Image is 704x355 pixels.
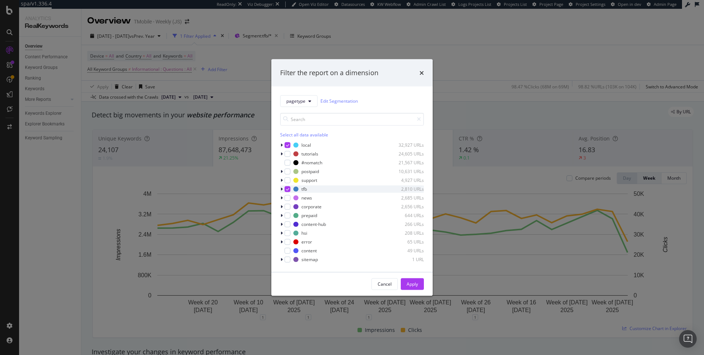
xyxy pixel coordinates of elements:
[280,68,378,78] div: Filter the report on a dimension
[378,281,392,287] div: Cancel
[388,186,424,192] div: 2,810 URLs
[301,195,312,201] div: news
[301,177,317,183] div: support
[388,256,424,263] div: 1 URL
[301,160,322,166] div: #nomatch
[301,221,326,227] div: content-hub
[301,256,318,263] div: sitemap
[301,151,318,157] div: tutorials
[280,131,424,138] div: Select all data available
[301,239,312,245] div: error
[388,151,424,157] div: 24,605 URLs
[271,59,433,296] div: modal
[371,278,398,290] button: Cancel
[286,98,305,104] span: pagetype
[407,281,418,287] div: Apply
[419,68,424,78] div: times
[388,230,424,236] div: 208 URLs
[401,278,424,290] button: Apply
[301,142,311,148] div: local
[388,160,424,166] div: 21,567 URLs
[388,248,424,254] div: 49 URLs
[301,212,317,219] div: prepaid
[388,177,424,183] div: 4,927 URLs
[280,95,318,107] button: pagetype
[388,212,424,219] div: 644 URLs
[388,168,424,175] div: 10,631 URLs
[388,239,424,245] div: 65 URLs
[301,186,307,192] div: tfb
[301,230,307,236] div: hsi
[388,204,424,210] div: 2,656 URLs
[388,142,424,148] div: 32,927 URLs
[388,195,424,201] div: 2,685 URLs
[320,97,358,105] a: Edit Segmentation
[301,204,322,210] div: corporate
[301,248,317,254] div: content
[301,168,319,175] div: postpaid
[280,113,424,125] input: Search
[388,221,424,227] div: 266 URLs
[679,330,697,348] div: Open Intercom Messenger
